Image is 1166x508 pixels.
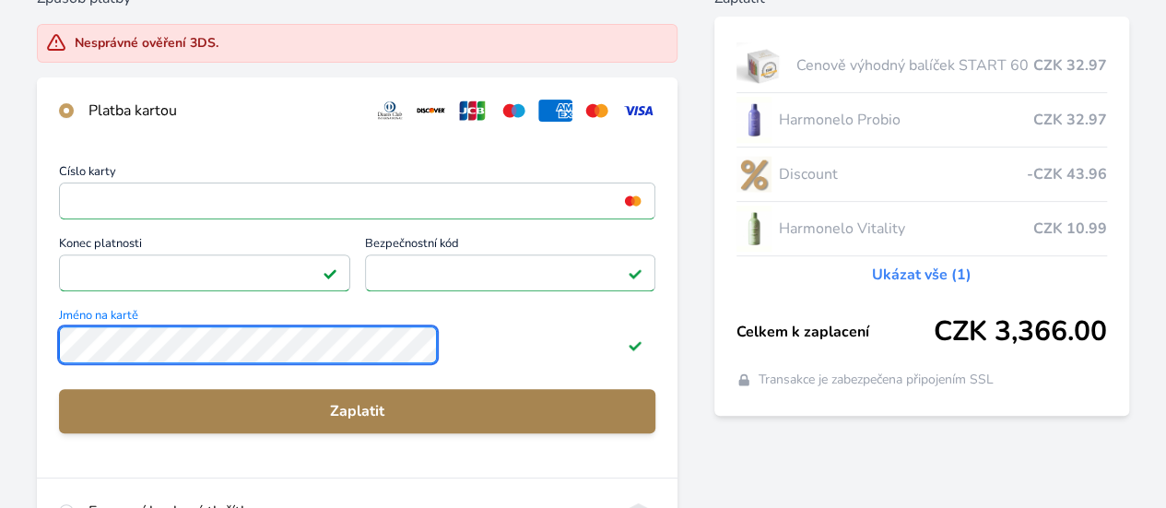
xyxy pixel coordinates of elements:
[365,238,656,254] span: Bezpečnostní kód
[538,100,572,122] img: amex.svg
[779,163,1027,185] span: Discount
[316,265,341,281] img: Konec platnosti
[67,188,647,214] iframe: Iframe pro číslo karty
[75,34,218,53] div: Nesprávné ověření 3DS.
[373,260,648,286] iframe: Iframe pro bezpečnostní kód
[736,321,934,343] span: Celkem k zaplacení
[455,100,489,122] img: jcb.svg
[779,218,1033,240] span: Harmonelo Vitality
[74,400,641,422] span: Zaplatit
[736,42,789,89] img: start.jpg
[580,100,614,122] img: mc.svg
[373,100,407,122] img: diners.svg
[628,266,642,280] img: Platné pole
[59,238,350,254] span: Konec platnosti
[497,100,531,122] img: maestro.svg
[59,310,655,326] span: Jméno na kartě
[67,260,342,286] iframe: Iframe pro datum vypršení platnosti
[414,100,448,122] img: discover.svg
[872,264,972,286] a: Ukázat vše (1)
[779,109,1033,131] span: Harmonelo Probio
[59,389,655,433] button: Zaplatit
[1027,163,1107,185] span: -CZK 43.96
[736,151,771,197] img: discount-lo.png
[736,97,771,143] img: CLEAN_PROBIO_se_stinem_x-lo.jpg
[323,266,337,280] img: Platné pole
[1033,54,1107,77] span: CZK 32.97
[736,206,771,252] img: CLEAN_VITALITY_se_stinem_x-lo.jpg
[59,166,655,183] span: Číslo karty
[796,54,1033,77] span: Cenově výhodný balíček START 60
[59,326,437,363] input: Jméno na kartěPlatné pole
[88,100,359,122] div: Platba kartou
[1033,109,1107,131] span: CZK 32.97
[621,100,655,122] img: visa.svg
[759,371,994,389] span: Transakce je zabezpečena připojením SSL
[1033,218,1107,240] span: CZK 10.99
[620,193,645,209] img: mc
[628,337,642,352] img: Platné pole
[934,315,1107,349] span: CZK 3,366.00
